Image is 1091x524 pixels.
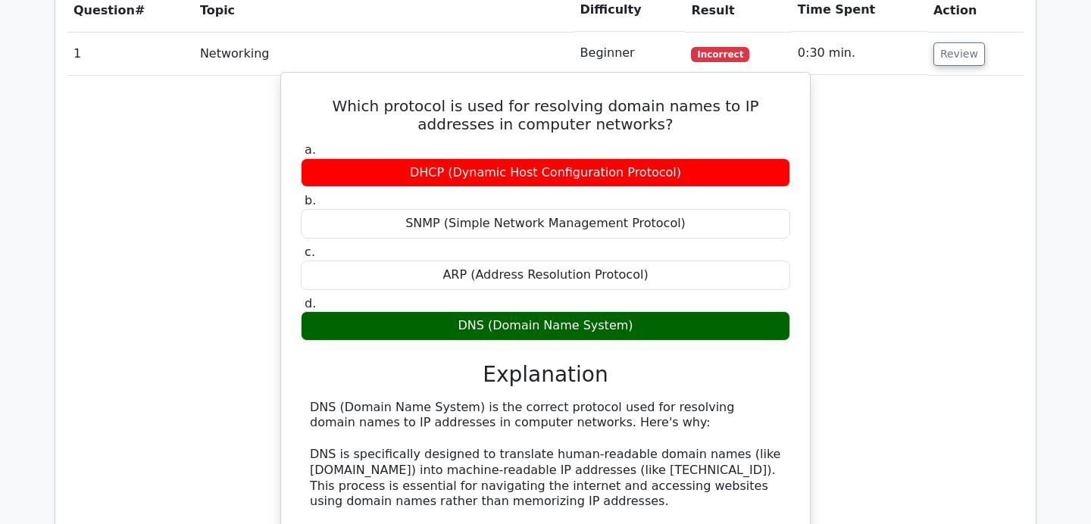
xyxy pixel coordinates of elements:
[301,260,790,290] div: ARP (Address Resolution Protocol)
[73,3,135,17] span: Question
[305,142,316,157] span: a.
[194,32,574,75] td: Networking
[310,362,781,388] h3: Explanation
[691,47,749,62] span: Incorrect
[792,32,927,75] td: 0:30 min.
[301,158,790,188] div: DHCP (Dynamic Host Configuration Protocol)
[305,296,316,310] span: d.
[933,42,985,66] button: Review
[574,32,686,75] td: Beginner
[67,32,194,75] td: 1
[301,311,790,341] div: DNS (Domain Name System)
[301,209,790,239] div: SNMP (Simple Network Management Protocol)
[305,193,316,207] span: b.
[299,97,792,133] h5: Which protocol is used for resolving domain names to IP addresses in computer networks?
[305,245,315,259] span: c.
